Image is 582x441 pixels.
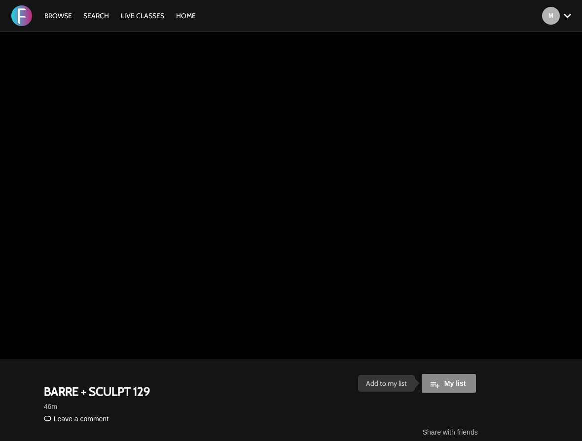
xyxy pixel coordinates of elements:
[116,11,169,20] a: LIVE CLASSES
[171,11,201,20] a: HOME
[44,415,109,423] a: Leave a comment
[422,374,476,393] button: My list
[44,402,347,411] h5: 46m
[78,11,114,20] a: Search
[44,384,150,399] strong: BARRE + SCULPT 129
[39,11,77,20] a: Browse
[39,11,201,21] nav: Primary
[11,5,32,26] img: FORMATION
[366,379,407,388] strong: Add to my list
